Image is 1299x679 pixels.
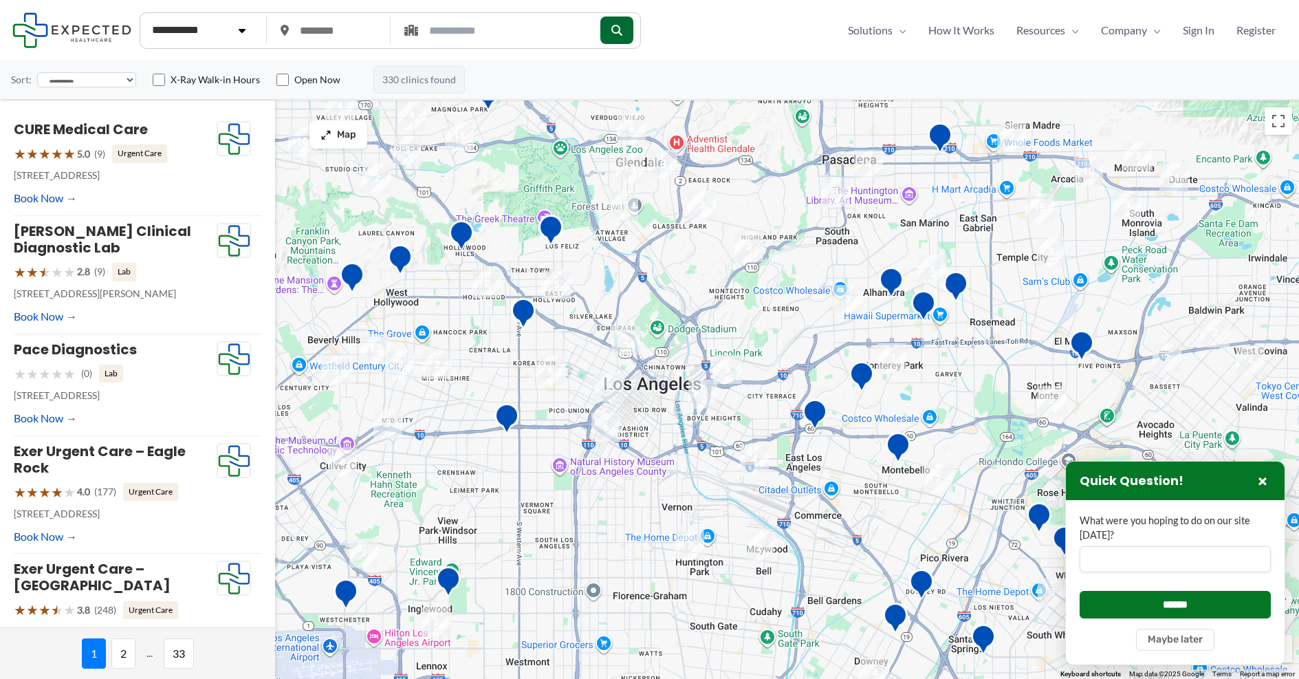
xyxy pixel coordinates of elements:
span: ★ [63,479,76,505]
span: ★ [26,259,39,285]
div: 2 [1201,319,1230,347]
div: 2 [422,607,450,636]
div: Montebello Advanced Imaging [886,432,910,467]
div: Mantro Mobile Imaging Llc [1052,526,1077,561]
div: Westchester Advanced Imaging [334,579,358,614]
button: Keyboard shortcuts [1060,669,1121,679]
div: Western Diagnostic Radiology by RADDICO &#8211; Central LA [511,298,536,333]
div: 5 [713,355,742,384]
span: Menu Toggle [893,20,906,41]
span: ★ [26,361,39,387]
span: ★ [14,479,26,505]
div: Huntington Hospital [928,122,952,158]
span: Menu Toggle [1147,20,1161,41]
div: 2 [594,373,623,402]
div: 6 [591,413,620,442]
div: Centrelake Imaging &#8211; El Monte [1069,330,1094,365]
div: 2 [362,164,391,193]
span: ★ [26,479,39,505]
div: 11 [1159,163,1188,192]
div: 3 [917,255,946,283]
div: 2 [250,382,279,411]
div: Downey MRI Center powered by RAYUS Radiology [883,603,908,638]
div: 5 [542,270,571,299]
span: ... [141,638,158,669]
span: (9) [94,263,105,281]
a: Book Now [14,408,77,429]
div: Green Light Imaging [909,569,934,604]
span: ★ [51,479,63,505]
div: 2 [349,539,378,568]
div: Inglewood Advanced Imaging [436,566,461,601]
span: 3.8 [77,601,90,619]
span: 5.0 [77,145,90,163]
div: Western Diagnostic Radiology by RADDICO &#8211; West Hollywood [388,244,413,279]
span: ★ [51,141,63,166]
div: 3 [833,285,862,314]
a: Book Now [14,526,77,547]
span: Sign In [1183,20,1214,41]
img: Expected Healthcare Logo [217,444,250,478]
div: Western Convalescent Hospital [494,403,519,438]
span: How It Works [928,20,994,41]
a: Terms (opens in new tab) [1212,670,1232,678]
div: Diagnostic Medical Group [1262,508,1287,543]
div: 3 [1123,142,1152,171]
div: 9 [821,177,850,206]
span: ★ [51,361,63,387]
span: 33 [164,638,194,669]
div: Belmont Village Senior Living Hollywood Hills [449,220,474,255]
span: (248) [94,601,116,619]
div: 2 [997,122,1026,151]
div: 2 [1153,343,1181,372]
p: [STREET_ADDRESS] [14,387,217,405]
a: Sign In [1172,20,1225,41]
div: 2 [745,533,774,562]
div: Imaging Specialists of Burbank [476,80,501,115]
a: Book Now [14,306,77,327]
span: Menu Toggle [1065,20,1079,41]
p: [STREET_ADDRESS] [14,505,217,523]
a: CURE Medical Care [14,120,148,139]
div: 2 [1037,386,1066,415]
span: ★ [39,597,51,623]
span: Map [337,129,356,141]
a: Exer Urgent Care – [GEOGRAPHIC_DATA] [14,559,171,595]
span: ★ [26,597,39,623]
a: Report a map error [1240,670,1295,678]
div: Pacific Medical Imaging [879,267,904,302]
span: 330 clinics found [373,66,465,94]
div: 2 [688,191,717,219]
div: 15 [1025,193,1054,222]
label: What were you hoping to do on our site [DATE]? [1080,514,1271,542]
a: How It Works [917,20,1005,41]
span: 2 [111,638,135,669]
span: 1 [82,638,106,669]
a: CompanyMenu Toggle [1090,20,1172,41]
span: Resources [1016,20,1065,41]
div: 6 [617,115,646,144]
img: Expected Healthcare Logo - side, dark font, small [12,12,131,47]
div: 12 [361,334,390,363]
div: 4 [1236,346,1265,375]
div: 6 [328,448,357,477]
p: [STREET_ADDRESS] [14,166,217,184]
div: 3 [688,380,717,409]
div: 4 [325,91,354,120]
div: 4 [397,101,426,130]
div: 4 [386,350,415,379]
span: Map data ©2025 Google [1129,670,1204,678]
span: Register [1236,20,1276,41]
p: [STREET_ADDRESS][PERSON_NAME] [14,285,217,303]
img: Maximize [320,129,331,140]
span: ★ [39,479,51,505]
div: 3 [321,356,350,385]
a: Register [1225,20,1287,41]
div: Pacific Medical Imaging [971,624,996,659]
div: 3 [877,343,906,372]
div: 11 [445,122,474,151]
h3: Quick Question! [1080,473,1183,489]
span: ★ [63,141,76,166]
span: ★ [39,259,51,285]
span: ★ [63,259,76,285]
